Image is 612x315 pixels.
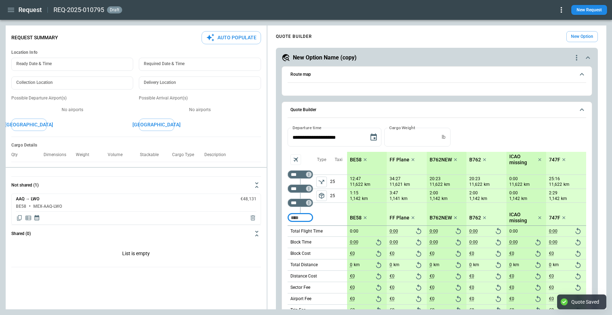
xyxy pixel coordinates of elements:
[469,176,480,182] p: 20:23
[509,262,512,268] p: 0
[549,296,554,302] p: €0
[288,102,586,118] button: Quote Builder
[469,157,481,163] p: B762
[390,274,395,279] p: €0
[573,294,583,304] button: Reset
[390,176,401,182] p: 34:27
[11,242,261,267] div: Not shared (1)
[533,237,543,248] button: Reset
[533,248,543,259] button: Reset
[240,197,256,201] h6: €48,131
[393,262,399,268] p: km
[484,182,490,188] p: km
[402,196,408,202] p: km
[282,53,592,62] button: New Option Name (copy)quote-option-actions
[473,262,479,268] p: km
[390,308,395,313] p: €0
[493,282,504,293] button: Reset
[362,196,368,202] p: km
[413,237,424,248] button: Reset
[430,262,432,268] p: 0
[139,107,261,113] p: No airports
[549,285,554,290] p: €0
[493,226,504,236] button: Reset
[469,274,474,279] p: €0
[469,240,478,245] p: 0:00
[350,308,355,313] p: €0
[350,262,352,268] p: 0
[430,251,435,256] p: €0
[430,176,441,182] p: 20:23
[11,152,23,157] p: Qty
[373,294,384,304] button: Reset
[350,176,361,182] p: 12:47
[390,182,403,188] p: 11,621
[11,107,133,113] p: No airports
[509,182,522,188] p: 11,622
[172,152,200,157] p: Cargo Type
[553,262,559,268] p: km
[373,237,384,248] button: Reset
[469,262,472,268] p: 0
[453,237,464,248] button: Reset
[430,196,440,202] p: 1,142
[249,214,256,222] span: Delete quote
[469,296,474,302] p: €0
[453,294,464,304] button: Reset
[11,231,31,236] h6: Shared (0)
[453,226,464,236] button: Reset
[288,170,313,179] div: Too short
[521,196,527,202] p: km
[276,35,312,38] h4: QUOTE BUILDER
[316,177,327,187] button: left aligned
[11,50,261,55] h6: Location Info
[290,154,301,165] span: Aircraft selection
[34,214,40,222] span: Display quote schedule
[469,196,480,202] p: 1,142
[469,285,474,290] p: €0
[290,262,318,268] p: Total Distance
[493,260,504,270] button: Reset
[330,189,347,202] p: 25
[509,274,514,279] p: €0
[373,271,384,282] button: Reset
[350,190,358,196] p: 1:15
[350,251,355,256] p: €0
[413,248,424,259] button: Reset
[76,152,95,157] p: Weight
[44,152,72,157] p: Dimensions
[509,251,514,256] p: €0
[549,176,560,182] p: 25:16
[430,229,438,234] p: 0:00
[316,177,327,187] span: Type of sector
[533,294,543,304] button: Reset
[140,152,164,157] p: Stackable
[549,190,557,196] p: 2:29
[549,215,560,221] p: 747F
[367,130,381,144] button: Choose date, selected date is Apr 30, 2025
[354,262,360,268] p: km
[373,260,384,270] button: Reset
[288,184,313,193] div: Too short
[413,226,424,236] button: Reset
[53,6,104,14] h2: REQ-2025-010795
[442,196,448,202] p: km
[481,196,487,202] p: km
[350,215,362,221] p: BE58
[33,204,62,209] h6: MEX-AAQ-LWO
[16,197,39,201] h6: AAQ → LWO
[202,31,261,44] button: Auto Populate
[509,176,518,182] p: 0:00
[549,196,560,202] p: 1,142
[453,282,464,293] button: Reset
[430,215,452,221] p: B762NEW
[509,196,520,202] p: 1,142
[509,308,514,313] p: €0
[350,229,358,234] p: 0:00
[139,95,261,101] p: Possible Arrival Airport(s)
[330,175,347,189] p: 25
[364,182,370,188] p: km
[509,296,514,302] p: €0
[288,199,313,207] div: Too short
[453,260,464,270] button: Reset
